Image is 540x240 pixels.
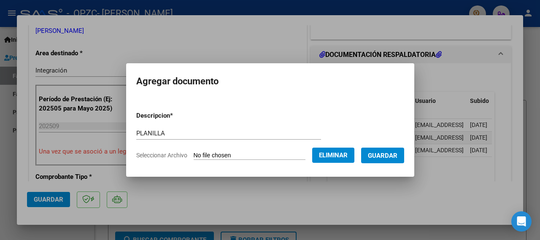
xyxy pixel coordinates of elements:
[319,151,348,159] span: Eliminar
[312,148,354,163] button: Eliminar
[136,152,187,159] span: Seleccionar Archivo
[368,152,397,159] span: Guardar
[136,111,217,121] p: Descripcion
[361,148,404,163] button: Guardar
[136,73,404,89] h2: Agregar documento
[511,211,532,232] div: Open Intercom Messenger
